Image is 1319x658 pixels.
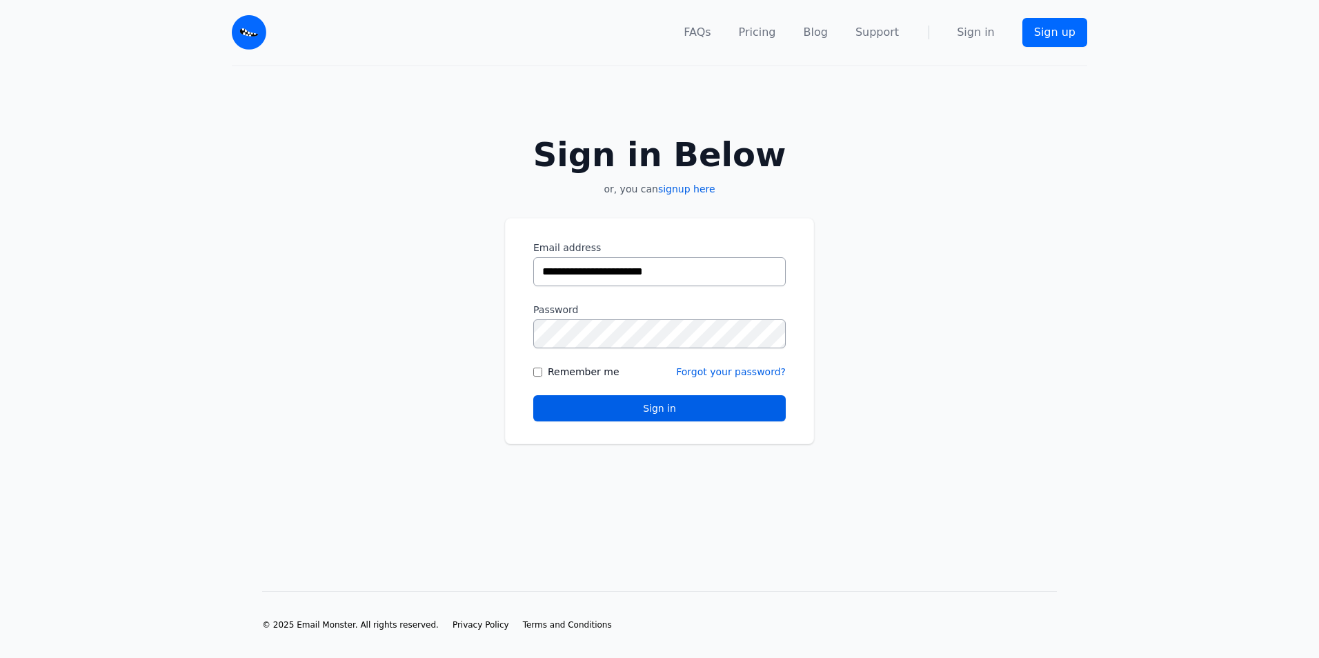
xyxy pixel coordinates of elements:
[684,24,711,41] a: FAQs
[1022,18,1087,47] a: Sign up
[957,24,995,41] a: Sign in
[533,241,786,255] label: Email address
[533,303,786,317] label: Password
[262,619,439,630] li: © 2025 Email Monster. All rights reserved.
[505,182,814,196] p: or, you can
[548,365,619,379] label: Remember me
[658,183,715,195] a: signup here
[523,620,612,630] span: Terms and Conditions
[453,620,509,630] span: Privacy Policy
[855,24,899,41] a: Support
[804,24,828,41] a: Blog
[739,24,776,41] a: Pricing
[676,366,786,377] a: Forgot your password?
[232,15,266,50] img: Email Monster
[523,619,612,630] a: Terms and Conditions
[453,619,509,630] a: Privacy Policy
[505,138,814,171] h2: Sign in Below
[533,395,786,421] button: Sign in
